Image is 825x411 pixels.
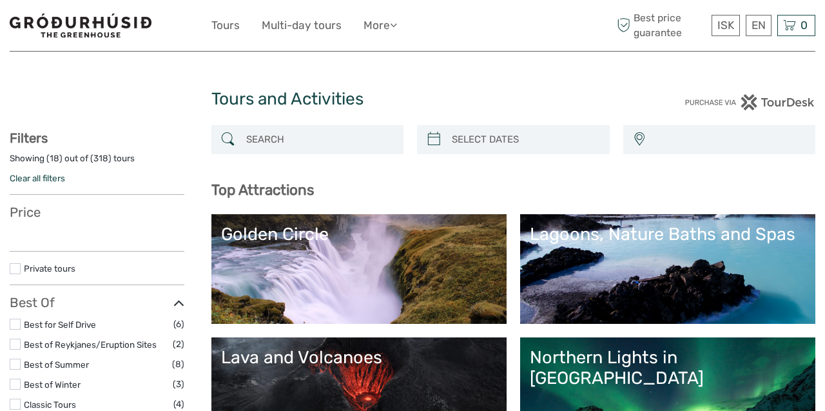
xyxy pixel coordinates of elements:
[799,19,810,32] span: 0
[173,317,184,332] span: (6)
[24,379,81,390] a: Best of Winter
[530,224,806,314] a: Lagoons, Nature Baths and Spas
[221,347,497,368] div: Lava and Volcanoes
[211,16,240,35] a: Tours
[93,152,108,165] label: 318
[364,16,397,35] a: More
[24,339,157,350] a: Best of Reykjanes/Eruption Sites
[262,16,342,35] a: Multi-day tours
[50,152,59,165] label: 18
[211,89,614,110] h1: Tours and Activities
[10,295,184,310] h3: Best Of
[173,377,184,392] span: (3)
[241,128,398,151] input: SEARCH
[10,152,184,172] div: Showing ( ) out of ( ) tours
[172,357,184,372] span: (8)
[173,337,184,352] span: (2)
[746,15,772,36] div: EN
[24,359,89,370] a: Best of Summer
[24,399,76,410] a: Classic Tours
[10,173,65,183] a: Clear all filters
[24,263,75,274] a: Private tours
[684,94,815,110] img: PurchaseViaTourDesk.png
[717,19,734,32] span: ISK
[24,319,96,330] a: Best for Self Drive
[10,14,151,37] img: 1578-341a38b5-ce05-4595-9f3d-b8aa3718a0b3_logo_small.jpg
[10,130,48,146] strong: Filters
[530,347,806,389] div: Northern Lights in [GEOGRAPHIC_DATA]
[447,128,603,151] input: SELECT DATES
[211,181,314,199] b: Top Attractions
[221,224,497,245] div: Golden Circle
[614,11,709,39] span: Best price guarantee
[221,224,497,314] a: Golden Circle
[10,205,184,220] h3: Price
[530,224,806,245] div: Lagoons, Nature Baths and Spas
